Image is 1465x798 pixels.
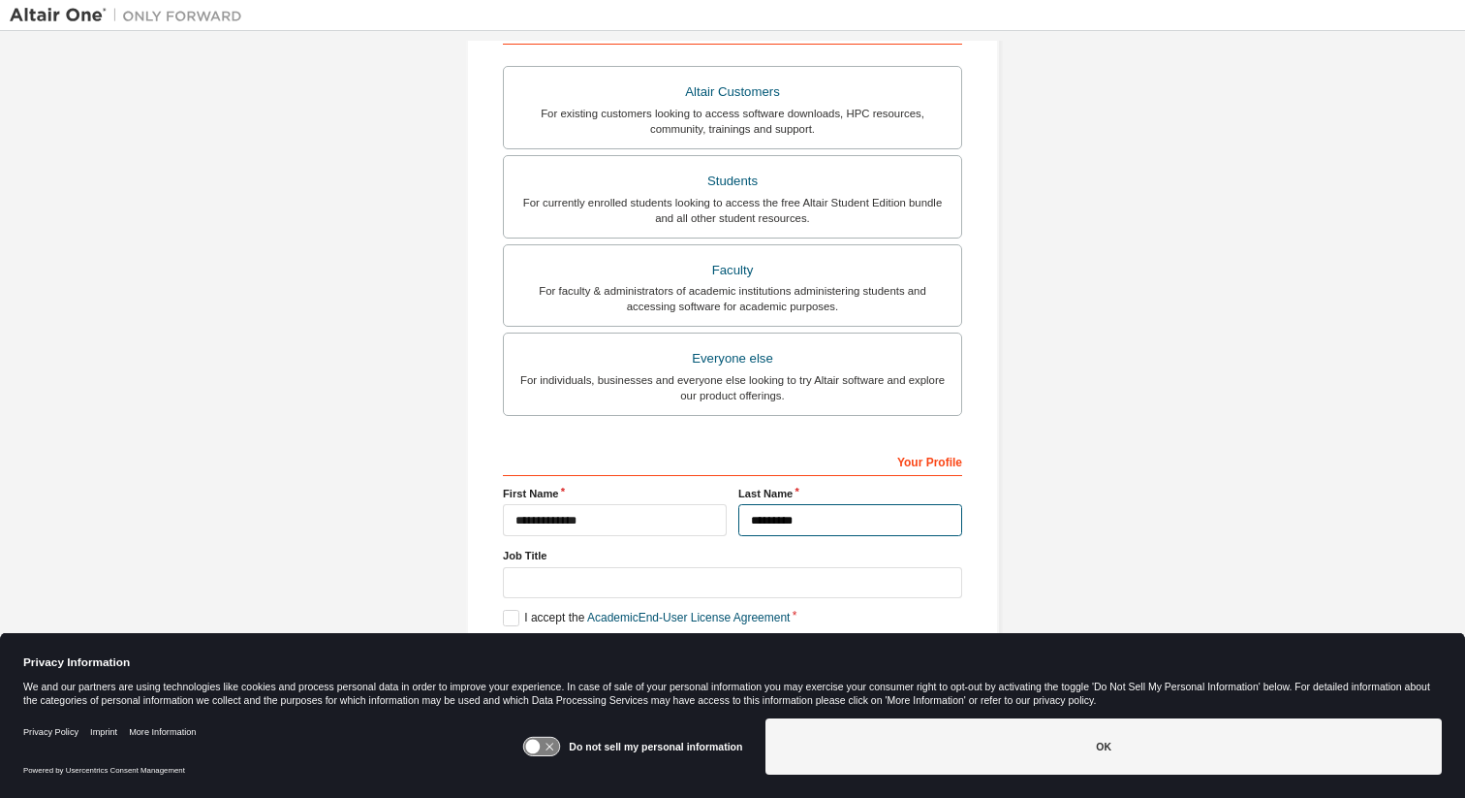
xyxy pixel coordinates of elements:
[503,548,962,563] label: Job Title
[503,445,962,476] div: Your Profile
[503,486,727,501] label: First Name
[587,611,790,624] a: Academic End-User License Agreement
[515,168,950,195] div: Students
[515,106,950,137] div: For existing customers looking to access software downloads, HPC resources, community, trainings ...
[515,345,950,372] div: Everyone else
[738,486,962,501] label: Last Name
[515,257,950,284] div: Faculty
[503,610,790,626] label: I accept the
[515,79,950,106] div: Altair Customers
[515,372,950,403] div: For individuals, businesses and everyone else looking to try Altair software and explore our prod...
[515,195,950,226] div: For currently enrolled students looking to access the free Altair Student Edition bundle and all ...
[515,283,950,314] div: For faculty & administrators of academic institutions administering students and accessing softwa...
[10,6,252,25] img: Altair One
